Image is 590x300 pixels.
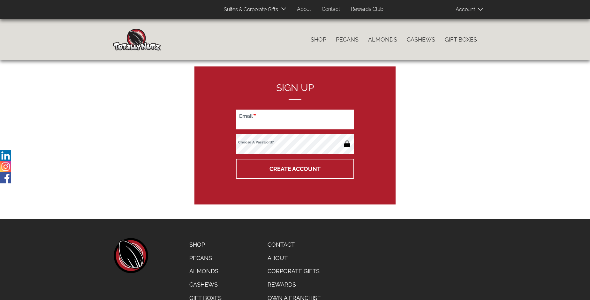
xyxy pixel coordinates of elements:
a: Gift Boxes [440,33,482,46]
button: Create Account [236,159,354,179]
a: Almonds [363,33,402,46]
a: About [263,251,326,265]
a: Rewards Club [346,3,388,16]
a: Cashews [185,278,226,291]
a: Corporate Gifts [263,265,326,278]
h2: Sign up [236,82,354,100]
a: home [113,238,148,273]
a: Contact [317,3,345,16]
img: Home [113,29,161,50]
a: Pecans [331,33,363,46]
a: Shop [185,238,226,251]
a: Almonds [185,265,226,278]
a: Rewards [263,278,326,291]
a: Cashews [402,33,440,46]
a: Pecans [185,251,226,265]
a: About [292,3,316,16]
a: Contact [263,238,326,251]
a: Shop [306,33,331,46]
a: Suites & Corporate Gifts [219,4,280,16]
input: Email [236,110,354,129]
